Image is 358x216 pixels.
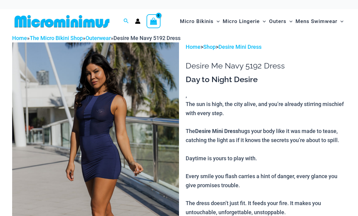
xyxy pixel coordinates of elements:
[221,12,267,31] a: Micro LingerieMenu ToggleMenu Toggle
[337,14,343,29] span: Menu Toggle
[12,15,112,28] img: MM SHOP LOGO FLAT
[12,35,27,41] a: Home
[12,35,181,41] span: » » »
[86,35,111,41] a: Outerwear
[294,12,345,31] a: Mens SwimwearMenu ToggleMenu Toggle
[177,11,346,32] nav: Site Navigation
[147,14,160,28] a: View Shopping Cart, empty
[223,14,260,29] span: Micro Lingerie
[178,12,221,31] a: Micro BikinisMenu ToggleMenu Toggle
[268,12,294,31] a: OutersMenu ToggleMenu Toggle
[214,14,220,29] span: Menu Toggle
[195,127,238,135] b: Desire Mini Dress
[186,42,346,52] p: > >
[186,61,346,71] h1: Desire Me Navy 5192 Dress
[135,18,140,24] a: Account icon link
[203,44,216,50] a: Shop
[286,14,292,29] span: Menu Toggle
[218,44,262,50] a: Desire Mini Dress
[260,14,266,29] span: Menu Toggle
[113,35,181,41] span: Desire Me Navy 5192 Dress
[30,35,83,41] a: The Micro Bikini Shop
[123,18,129,25] a: Search icon link
[296,14,337,29] span: Mens Swimwear
[186,75,346,85] h3: Day to Night Desire
[186,44,201,50] a: Home
[269,14,286,29] span: Outers
[180,14,214,29] span: Micro Bikinis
